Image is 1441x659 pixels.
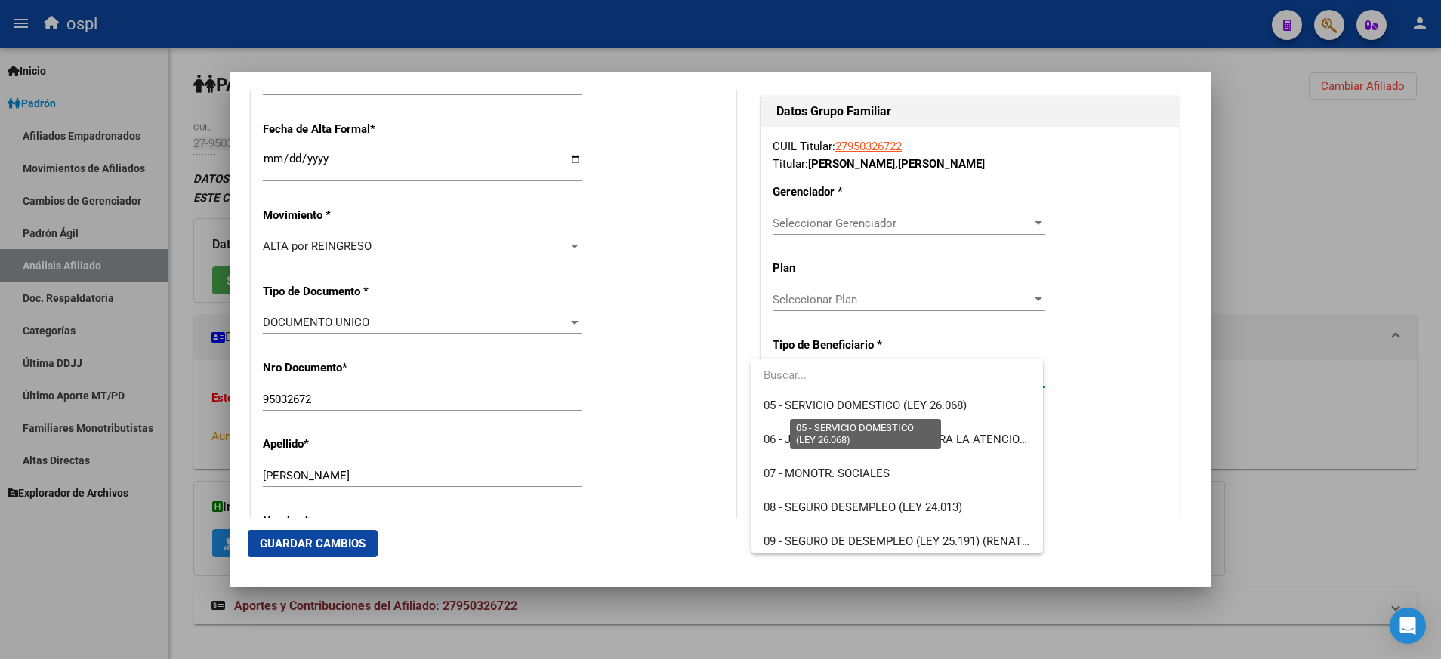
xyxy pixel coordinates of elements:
[764,467,890,480] span: 07 - MONOTR. SOCIALES
[764,433,1167,446] span: 06 - JUBILADOS DEL REGISTRO PARA LA ATENCION DE [DEMOGRAPHIC_DATA]
[764,500,962,514] span: 08 - SEGURO DESEMPLEO (LEY 24.013)
[764,399,967,412] span: 05 - SERVICIO DOMESTICO (LEY 26.068)
[764,534,1039,548] span: 09 - SEGURO DE DESEMPLEO (LEY 25.191) (RENATRE)
[1390,608,1426,644] div: Open Intercom Messenger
